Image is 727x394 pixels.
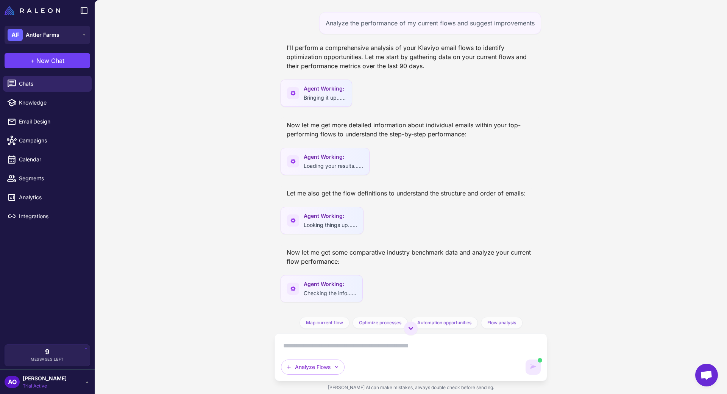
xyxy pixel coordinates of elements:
span: Checking the info...... [304,290,356,296]
div: I'll perform a comprehensive analysis of your Klaviyo email flows to identify optimization opport... [281,40,541,73]
span: Looking things up...... [304,222,357,228]
div: Analyze the performance of my current flows and suggest improvements [319,12,541,34]
span: AI is generating content. You can still type but cannot send yet. [538,358,542,363]
button: Analyze Flows [281,360,345,375]
div: Now let me get some comparative industry benchmark data and analyze your current flow performance: [281,245,541,269]
span: Optimize processes [359,319,401,326]
a: Raleon Logo [5,6,63,15]
span: + [31,56,35,65]
span: Knowledge [19,98,86,107]
button: +New Chat [5,53,90,68]
span: Analytics [19,193,86,202]
span: Flow analysis [487,319,516,326]
div: AO [5,376,20,388]
span: Antler Farms [26,31,59,39]
span: Automation opportunities [417,319,471,326]
span: Calendar [19,155,86,164]
button: Map current flow [300,317,349,329]
img: Raleon Logo [5,6,60,15]
button: AI is generating content. You can keep typing but cannot send until it completes. [526,360,541,375]
span: Agent Working: [304,84,346,93]
span: Segments [19,174,86,183]
span: Map current flow [306,319,343,326]
span: Chats [19,80,86,88]
span: Bringing it up...... [304,94,346,101]
span: Trial Active [23,383,67,389]
a: Segments [3,170,92,186]
span: Agent Working: [304,212,357,220]
span: [PERSON_NAME] [23,374,67,383]
a: Email Design [3,114,92,130]
span: New Chat [36,56,64,65]
span: Integrations [19,212,86,220]
a: Knowledge [3,95,92,111]
a: Integrations [3,208,92,224]
a: Campaigns [3,133,92,149]
div: [PERSON_NAME] AI can make mistakes, always double check before sending. [275,381,547,394]
div: AF [8,29,23,41]
span: Messages Left [31,356,64,362]
span: Loading your results...... [304,163,363,169]
span: Agent Working: [304,280,356,288]
button: Automation opportunities [411,317,478,329]
span: Agent Working: [304,153,363,161]
span: Campaigns [19,136,86,145]
a: Chats [3,76,92,92]
div: Let me get the actual subject lines and email content details: [281,313,465,328]
span: Email Design [19,117,86,126]
a: Analytics [3,189,92,205]
button: AFAntler Farms [5,26,90,44]
div: Open chat [695,364,718,386]
button: Optimize processes [353,317,408,329]
div: Now let me get more detailed information about individual emails within your top-performing flows... [281,117,541,142]
a: Calendar [3,152,92,167]
div: Let me also get the flow definitions to understand the structure and order of emails: [281,186,532,201]
span: 9 [45,349,50,355]
button: Flow analysis [481,317,523,329]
